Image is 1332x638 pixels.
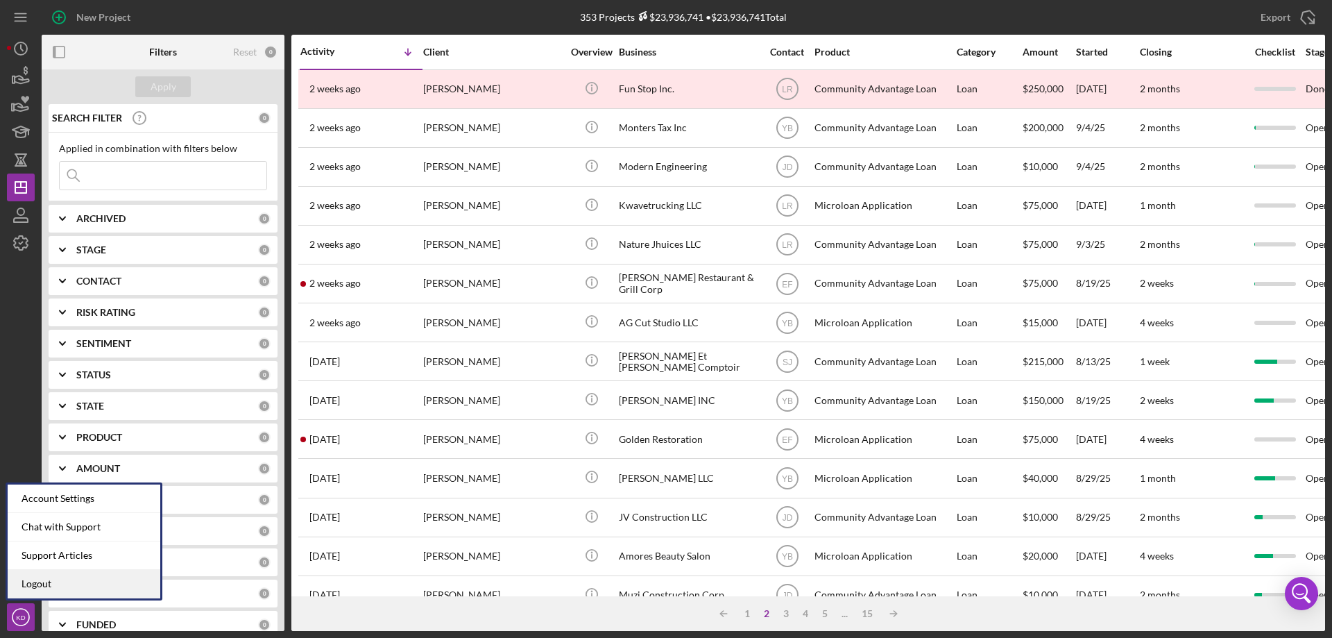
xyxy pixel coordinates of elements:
[814,304,953,341] div: Microloan Application
[423,538,562,575] div: [PERSON_NAME]
[8,485,160,513] div: Account Settings
[1076,382,1138,419] div: 8/19/25
[814,226,953,263] div: Community Advantage Loan
[258,112,271,124] div: 0
[1023,472,1058,484] span: $40,000
[309,356,340,367] time: 2025-08-30 23:21
[619,382,758,419] div: [PERSON_NAME] INC
[300,46,361,57] div: Activity
[309,122,361,133] time: 2025-09-04 20:04
[258,431,271,444] div: 0
[855,608,880,619] div: 15
[814,382,953,419] div: Community Advantage Loan
[309,512,340,523] time: 2025-08-29 03:01
[1140,589,1180,601] time: 2 months
[1140,160,1180,172] time: 2 months
[76,619,116,630] b: FUNDED
[619,343,758,380] div: [PERSON_NAME] Et [PERSON_NAME] Comptoir
[1023,355,1064,367] span: $215,000
[1076,47,1138,58] div: Started
[423,187,562,224] div: [PERSON_NAME]
[782,591,792,601] text: JD
[423,304,562,341] div: [PERSON_NAME]
[1023,433,1058,445] span: $75,000
[151,76,176,97] div: Apply
[1285,577,1318,610] div: Open Intercom Messenger
[814,187,953,224] div: Microloan Application
[1023,511,1058,523] span: $10,000
[619,304,758,341] div: AG Cut Studio LLC
[258,556,271,569] div: 0
[1023,160,1058,172] span: $10,000
[258,494,271,506] div: 0
[782,201,793,211] text: LR
[814,538,953,575] div: Microloan Application
[957,343,1021,380] div: Loan
[52,112,122,124] b: SEARCH FILTER
[957,265,1021,302] div: Loan
[782,513,792,523] text: JD
[149,47,177,58] b: Filters
[1023,317,1058,328] span: $15,000
[258,306,271,319] div: 0
[1140,317,1174,328] time: 4 weeks
[423,149,562,185] div: [PERSON_NAME]
[619,421,758,457] div: Golden Restoration
[1023,589,1058,601] span: $10,000
[782,435,792,444] text: EF
[258,337,271,350] div: 0
[76,369,111,380] b: STATUS
[309,200,361,211] time: 2025-09-03 17:57
[957,47,1021,58] div: Category
[814,47,953,58] div: Product
[781,124,792,133] text: YB
[423,71,562,108] div: [PERSON_NAME]
[258,400,271,412] div: 0
[423,343,562,380] div: [PERSON_NAME]
[1023,550,1058,562] span: $20,000
[757,608,776,619] div: 2
[1023,238,1058,250] span: $75,000
[258,244,271,256] div: 0
[619,47,758,58] div: Business
[309,395,340,406] time: 2025-08-30 12:16
[1140,199,1176,211] time: 1 month
[957,187,1021,224] div: Loan
[781,552,792,562] text: YB
[309,317,361,328] time: 2025-09-01 14:49
[135,76,191,97] button: Apply
[814,421,953,457] div: Microloan Application
[957,538,1021,575] div: Loan
[1076,187,1138,224] div: [DATE]
[258,275,271,287] div: 0
[619,460,758,496] div: [PERSON_NAME] LLC
[814,71,953,108] div: Community Advantage Loan
[76,213,126,224] b: ARCHIVED
[957,382,1021,419] div: Loan
[309,551,340,562] time: 2025-08-28 19:46
[619,265,758,302] div: [PERSON_NAME] Restaurant & Grill Corp
[814,343,953,380] div: Community Advantage Loan
[309,434,340,445] time: 2025-08-30 02:01
[1140,355,1170,367] time: 1 week
[1140,394,1174,406] time: 2 weeks
[309,239,361,250] time: 2025-09-03 08:59
[309,473,340,484] time: 2025-08-29 16:31
[423,421,562,457] div: [PERSON_NAME]
[814,577,953,614] div: Community Advantage Loan
[76,463,120,474] b: AMOUNT
[258,212,271,225] div: 0
[16,614,25,621] text: KD
[957,499,1021,536] div: Loan
[1140,238,1180,250] time: 2 months
[264,45,277,59] div: 0
[814,499,953,536] div: Community Advantage Loan
[1076,71,1138,108] div: [DATE]
[1023,47,1075,58] div: Amount
[258,525,271,537] div: 0
[309,83,361,94] time: 2025-09-04 21:51
[580,11,787,23] div: 353 Projects • $23,936,741 Total
[619,187,758,224] div: Kwavetrucking LLC
[776,608,796,619] div: 3
[1023,199,1058,211] span: $75,000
